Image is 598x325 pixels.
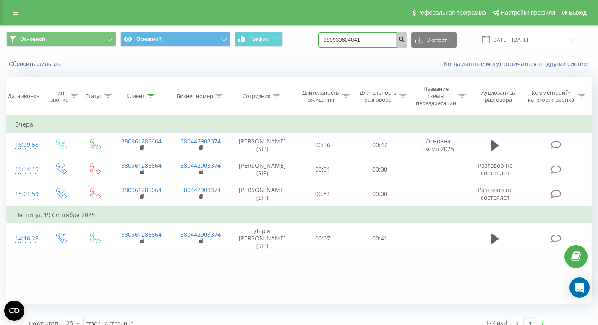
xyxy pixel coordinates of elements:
[351,182,408,206] td: 00:00
[230,182,294,206] td: [PERSON_NAME] (SIP)
[121,230,162,238] a: 380961286664
[351,133,408,157] td: 00:47
[569,277,590,298] div: Open Intercom Messenger
[478,161,513,177] span: Разговор не состоялся
[50,89,68,103] div: Тип звонка
[7,206,592,223] td: Пятница, 19 Сентября 2025
[180,230,221,238] a: 380442903374
[6,32,116,47] button: Основной
[15,161,35,177] div: 15:34:19
[230,223,294,254] td: Дар'я [PERSON_NAME] (SIP)
[15,230,35,247] div: 14:16:28
[250,36,269,42] span: График
[527,89,576,103] div: Комментарий/категория звонка
[478,186,513,201] span: Разговор не состоялся
[8,92,39,100] div: Дата звонка
[121,137,162,145] a: 380961286664
[177,92,213,100] div: Бизнес номер
[351,223,408,254] td: 00:41
[230,157,294,182] td: [PERSON_NAME] (SIP)
[444,60,592,68] a: Когда данные могут отличаться от других систем
[294,223,351,254] td: 00:07
[351,157,408,182] td: 00:00
[243,92,271,100] div: Сотрудник
[15,186,35,202] div: 15:01:59
[180,137,221,145] a: 380442903374
[294,133,351,157] td: 00:36
[121,161,162,169] a: 380961286664
[4,301,24,321] button: Open CMP widget
[408,133,468,157] td: Основна схема 2025
[569,9,587,16] span: Выход
[230,133,294,157] td: [PERSON_NAME] (SIP)
[6,60,65,68] button: Сбросить фильтры
[359,89,397,103] div: Длительность разговора
[411,32,457,48] button: Экспорт
[302,89,339,103] div: Длительность ожидания
[180,161,221,169] a: 380442903374
[475,89,521,103] div: Аудиозапись разговора
[121,186,162,194] a: 380961286664
[318,32,407,48] input: Поиск по номеру
[294,182,351,206] td: 00:31
[417,9,486,16] span: Реферальная программа
[180,186,221,194] a: 380442903374
[294,157,351,182] td: 00:31
[20,36,45,42] span: Основной
[7,116,592,133] td: Вчера
[235,32,283,47] button: График
[85,92,102,100] div: Статус
[416,85,456,107] div: Название схемы переадресации
[501,9,555,16] span: Настройки профиля
[120,32,230,47] button: Основной
[15,137,35,153] div: 16:09:58
[126,92,145,100] div: Клиент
